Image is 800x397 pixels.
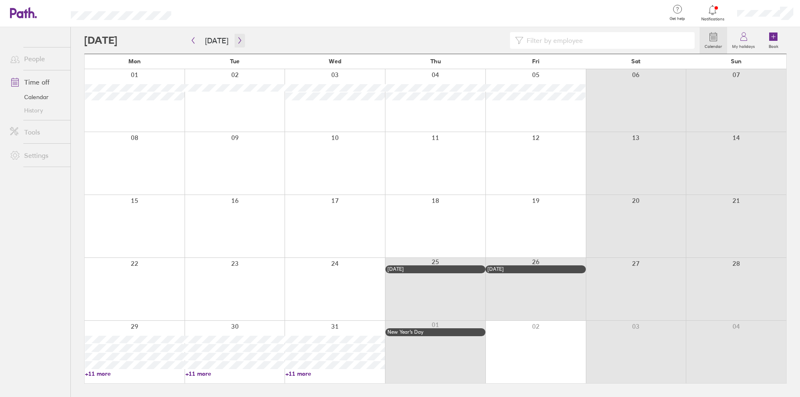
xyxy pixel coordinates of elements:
[3,50,70,67] a: People
[230,58,240,65] span: Tue
[329,58,341,65] span: Wed
[731,58,742,65] span: Sun
[285,370,385,377] a: +11 more
[532,58,540,65] span: Fri
[487,266,584,272] div: [DATE]
[699,17,726,22] span: Notifications
[3,124,70,140] a: Tools
[760,27,787,54] a: Book
[3,147,70,164] a: Settings
[700,42,727,49] label: Calendar
[128,58,141,65] span: Mon
[198,34,235,47] button: [DATE]
[185,370,285,377] a: +11 more
[430,58,441,65] span: Thu
[699,4,726,22] a: Notifications
[387,329,484,335] div: New Year’s Day
[764,42,783,49] label: Book
[664,16,691,21] span: Get help
[85,370,185,377] a: +11 more
[3,74,70,90] a: Time off
[523,32,690,48] input: Filter by employee
[387,266,484,272] div: [DATE]
[3,104,70,117] a: History
[700,27,727,54] a: Calendar
[3,90,70,104] a: Calendar
[727,27,760,54] a: My holidays
[631,58,640,65] span: Sat
[727,42,760,49] label: My holidays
